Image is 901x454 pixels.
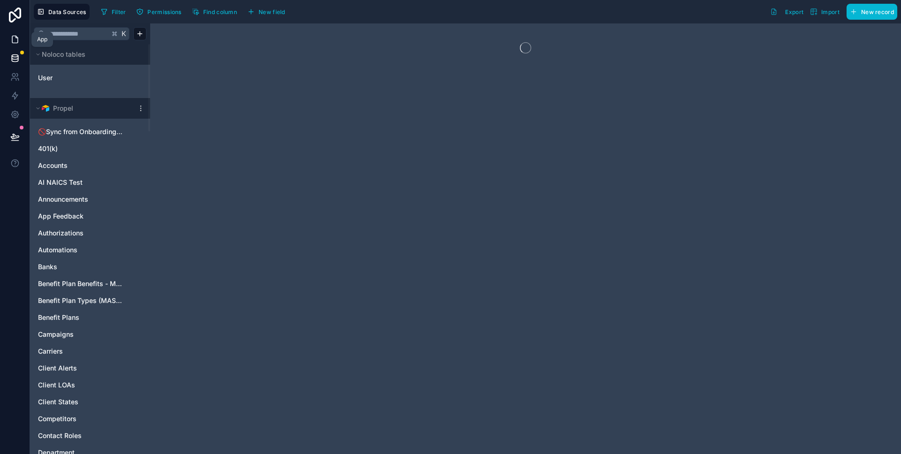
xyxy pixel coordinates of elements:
div: App [37,36,47,43]
a: App Feedback [38,212,123,221]
a: Benefit Plans [38,313,123,322]
span: Carriers [38,347,63,356]
button: Find column [189,5,240,19]
button: Export [767,4,807,20]
span: Permissions [147,8,181,15]
div: Banks [34,259,146,274]
div: Automations [34,242,146,257]
a: 🚫Sync from Onboarding Base [38,127,123,136]
div: Campaigns [34,327,146,342]
a: 401(k) [38,144,123,153]
button: Filter [97,5,130,19]
span: Authorizations [38,228,84,238]
span: Propel [53,104,73,113]
div: App Feedback [34,209,146,224]
span: Contact Roles [38,431,82,440]
span: K [121,30,127,37]
span: Export [785,8,803,15]
a: Announcements [38,195,123,204]
span: Accounts [38,161,68,170]
div: Benefit Plan Benefits - MASTER [34,276,146,291]
span: Banks [38,262,57,272]
div: 401(k) [34,141,146,156]
a: Benefit Plan Types (MASTER) [38,296,123,305]
div: Client Alerts [34,361,146,376]
span: Automations [38,245,77,255]
button: Airtable LogoPropel [34,102,133,115]
button: Noloco tables [34,48,141,61]
span: Import [821,8,840,15]
a: New record [843,4,897,20]
span: Find column [203,8,237,15]
div: AI NAICS Test [34,175,146,190]
span: Competitors [38,414,76,424]
div: Client States [34,394,146,409]
a: Automations [38,245,123,255]
a: Authorizations [38,228,123,238]
span: Benefit Plans [38,313,79,322]
a: Banks [38,262,123,272]
a: Client States [38,397,123,407]
a: Client Alerts [38,363,123,373]
div: Benefit Plan Types (MASTER) [34,293,146,308]
a: Campaigns [38,330,123,339]
span: New record [861,8,894,15]
button: New record [847,4,897,20]
a: Accounts [38,161,123,170]
span: Client LOAs [38,380,75,390]
button: Permissions [133,5,184,19]
span: Data Sources [48,8,86,15]
div: Authorizations [34,226,146,241]
a: Benefit Plan Benefits - MASTER [38,279,123,288]
button: Data Sources [34,4,90,20]
div: Announcements [34,192,146,207]
div: User [34,70,146,85]
a: User [38,73,114,83]
a: Competitors [38,414,123,424]
div: Carriers [34,344,146,359]
div: Contact Roles [34,428,146,443]
span: Filter [112,8,126,15]
span: Client Alerts [38,363,77,373]
span: Noloco tables [42,50,85,59]
div: Benefit Plans [34,310,146,325]
span: Client States [38,397,78,407]
span: Campaigns [38,330,74,339]
div: Client LOAs [34,378,146,393]
a: Contact Roles [38,431,123,440]
div: 🚫Sync from Onboarding Base [34,124,146,139]
span: AI NAICS Test [38,178,83,187]
span: Announcements [38,195,88,204]
a: Client LOAs [38,380,123,390]
a: AI NAICS Test [38,178,123,187]
a: Permissions [133,5,188,19]
img: Airtable Logo [42,105,49,112]
button: Import [807,4,843,20]
div: Accounts [34,158,146,173]
button: New field [244,5,289,19]
span: New field [259,8,285,15]
div: Competitors [34,411,146,426]
a: Carriers [38,347,123,356]
span: User [38,73,53,83]
span: App Feedback [38,212,84,221]
span: 401(k) [38,144,58,153]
